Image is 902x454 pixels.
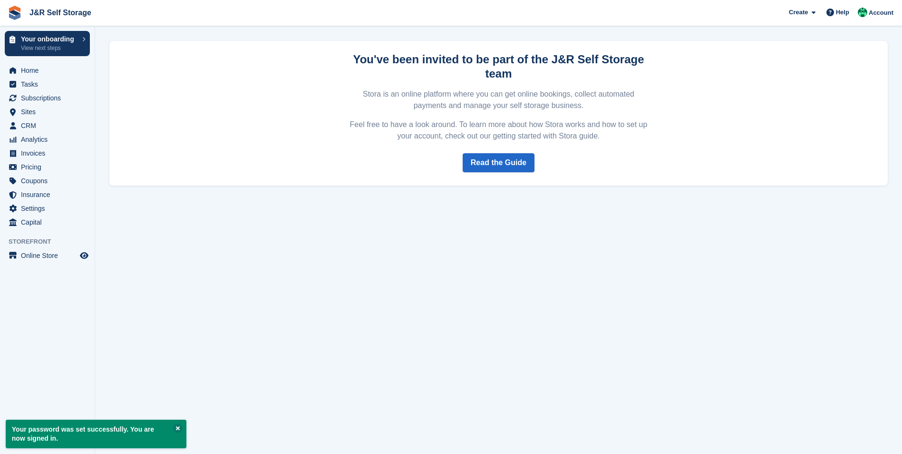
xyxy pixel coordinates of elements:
[21,188,78,201] span: Insurance
[5,91,90,105] a: menu
[21,174,78,188] span: Coupons
[21,78,78,91] span: Tasks
[5,119,90,132] a: menu
[8,6,22,20] img: stora-icon-8386f47178a22dfd0bd8f6a31ec36ba5ce8667c1dd55bd0f319d3a0aa187defe.svg
[5,160,90,174] a: menu
[5,105,90,118] a: menu
[349,89,649,111] p: Stora is an online platform where you can get online bookings, collect automated payments and man...
[463,153,534,172] a: Read the Guide
[9,237,95,247] span: Storefront
[21,160,78,174] span: Pricing
[349,119,649,142] p: Feel free to have a look around. To learn more about how Stora works and how to set up your accou...
[21,133,78,146] span: Analytics
[21,36,78,42] p: Your onboarding
[5,133,90,146] a: menu
[21,64,78,77] span: Home
[5,202,90,215] a: menu
[5,216,90,229] a: menu
[5,64,90,77] a: menu
[353,53,644,80] strong: You've been invited to be part of the J&R Self Storage team
[21,105,78,118] span: Sites
[789,8,808,17] span: Create
[21,44,78,52] p: View next steps
[836,8,849,17] span: Help
[5,249,90,262] a: menu
[5,31,90,56] a: Your onboarding View next steps
[21,249,78,262] span: Online Store
[858,8,867,17] img: Macie Adcock
[21,202,78,215] span: Settings
[26,5,95,20] a: J&R Self Storage
[869,8,893,18] span: Account
[5,188,90,201] a: menu
[5,78,90,91] a: menu
[21,91,78,105] span: Subscriptions
[21,119,78,132] span: CRM
[5,174,90,188] a: menu
[21,147,78,160] span: Invoices
[6,420,186,448] p: Your password was set successfully. You are now signed in.
[5,147,90,160] a: menu
[21,216,78,229] span: Capital
[78,250,90,261] a: Preview store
